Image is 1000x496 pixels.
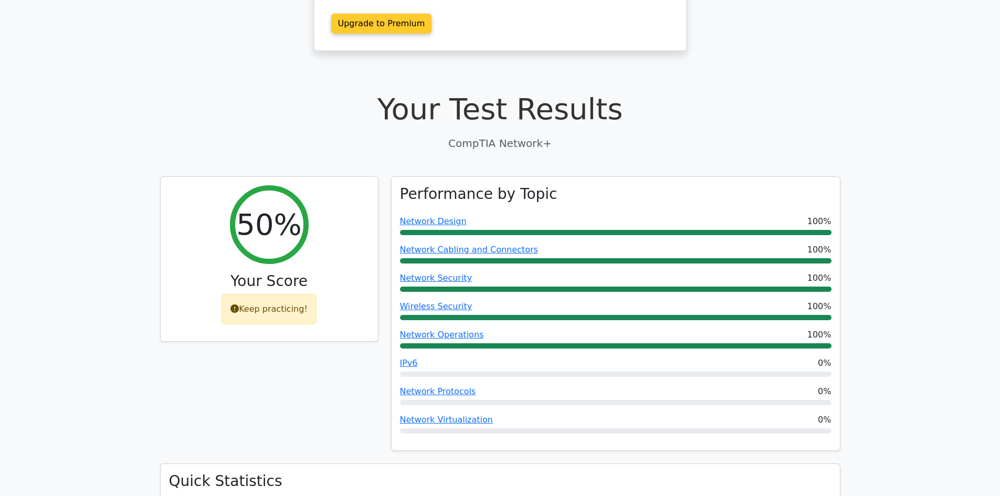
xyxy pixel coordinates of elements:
[222,294,317,324] div: Keep practicing!
[807,300,831,313] span: 100%
[400,386,476,396] a: Network Protocols
[331,14,432,34] a: Upgrade to Premium
[160,135,840,151] p: CompTIA Network+
[818,385,831,398] span: 0%
[169,472,831,490] h3: Quick Statistics
[400,185,557,203] h3: Performance by Topic
[807,329,831,341] span: 100%
[236,207,301,242] h2: 50%
[807,215,831,228] span: 100%
[818,357,831,370] span: 0%
[400,301,472,311] a: Wireless Security
[400,358,418,368] a: IPv6
[169,272,370,290] h3: Your Score
[400,330,484,340] a: Network Operations
[400,273,472,283] a: Network Security
[400,415,493,425] a: Network Virtualization
[160,91,840,126] h1: Your Test Results
[400,216,467,226] a: Network Design
[807,244,831,256] span: 100%
[818,414,831,426] span: 0%
[807,272,831,284] span: 100%
[400,245,538,255] a: Network Cabling and Connectors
